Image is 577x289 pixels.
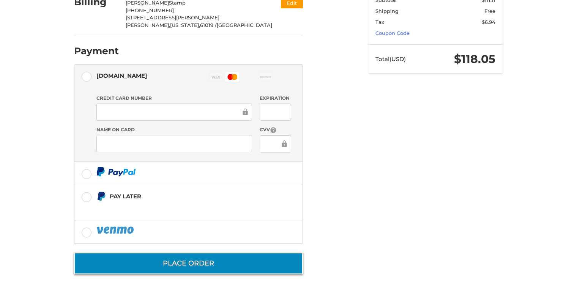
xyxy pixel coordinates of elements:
button: Place Order [74,253,303,274]
h2: Payment [74,45,119,57]
span: Free [484,8,495,14]
span: Tax [375,19,384,25]
img: PayPal icon [96,225,135,235]
label: Credit Card Number [96,95,252,102]
label: Expiration [260,95,291,102]
img: Pay Later icon [96,192,106,201]
span: Shipping [375,8,399,14]
span: $6.94 [482,19,495,25]
span: [US_STATE], [170,22,200,28]
span: [STREET_ADDRESS][PERSON_NAME] [126,14,219,20]
img: PayPal icon [96,167,136,176]
label: Name on Card [96,126,252,133]
div: [DOMAIN_NAME] [96,69,147,82]
div: Pay Later [110,190,255,203]
span: [PHONE_NUMBER] [126,7,174,13]
span: [GEOGRAPHIC_DATA] [217,22,272,28]
span: $118.05 [454,52,495,66]
iframe: PayPal Message 1 [96,204,255,211]
span: [PERSON_NAME], [126,22,170,28]
span: 61019 / [200,22,217,28]
a: Coupon Code [375,30,410,36]
span: Total (USD) [375,55,406,63]
label: CVV [260,126,291,134]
